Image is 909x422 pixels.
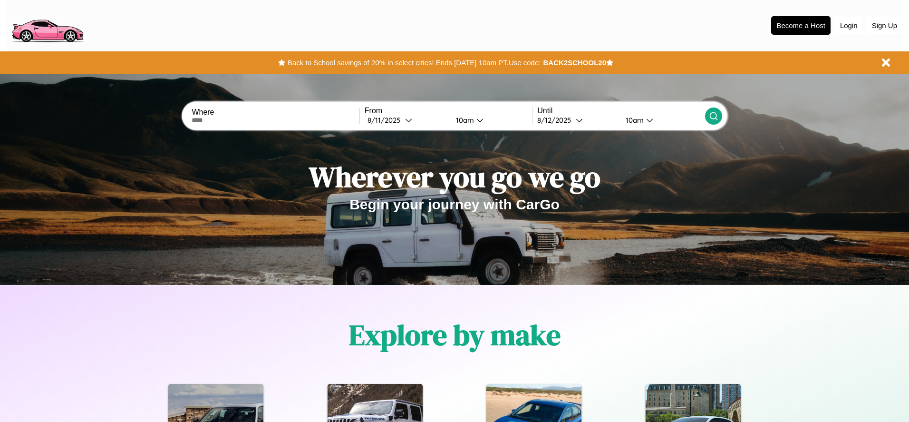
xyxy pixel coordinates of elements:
label: Where [192,108,359,117]
button: Login [835,17,862,34]
div: 8 / 12 / 2025 [537,116,576,125]
button: Become a Host [771,16,831,35]
label: From [365,107,532,115]
label: Until [537,107,705,115]
button: Back to School savings of 20% in select cities! Ends [DATE] 10am PT.Use code: [285,56,543,69]
button: 8/11/2025 [365,115,448,125]
button: 10am [448,115,532,125]
div: 8 / 11 / 2025 [367,116,405,125]
div: 10am [451,116,476,125]
h1: Explore by make [349,315,561,354]
div: 10am [621,116,646,125]
button: 10am [618,115,705,125]
b: BACK2SCHOOL20 [543,59,606,67]
button: Sign Up [867,17,902,34]
img: logo [7,5,87,45]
